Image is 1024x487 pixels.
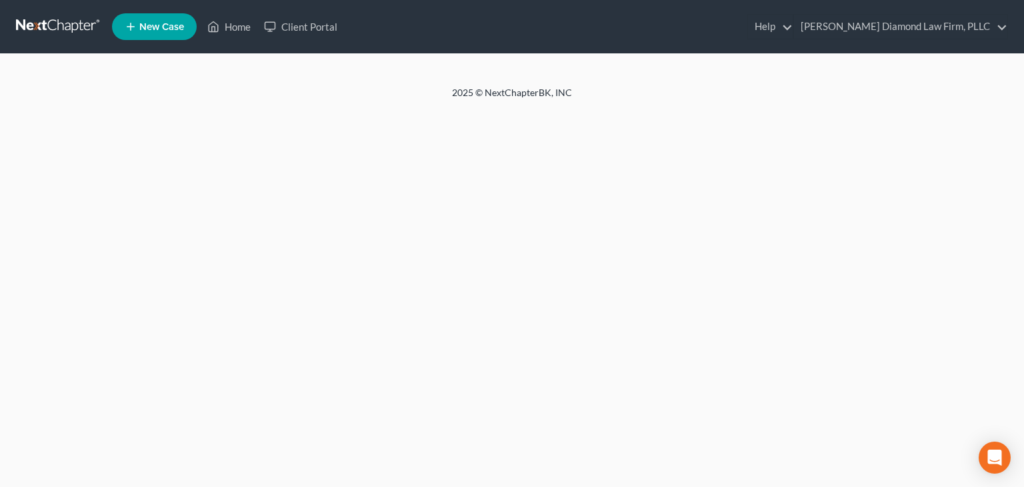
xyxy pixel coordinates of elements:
a: Help [748,15,793,39]
new-legal-case-button: New Case [112,13,197,40]
a: Client Portal [257,15,344,39]
a: Home [201,15,257,39]
div: 2025 © NextChapterBK, INC [132,86,892,110]
div: Open Intercom Messenger [979,442,1011,474]
a: [PERSON_NAME] Diamond Law Firm, PLLC [794,15,1007,39]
